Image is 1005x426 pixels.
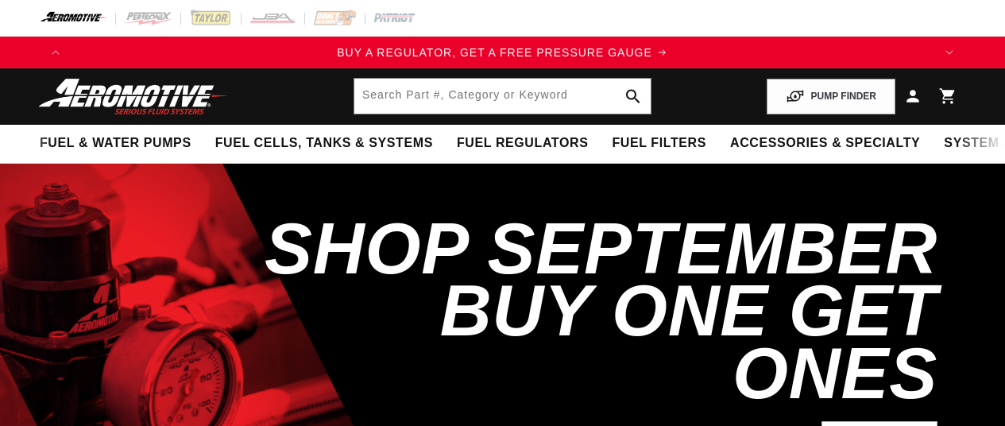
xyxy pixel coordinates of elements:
input: Search by Part Number, Category or Keyword [354,79,651,114]
span: Fuel & Water Pumps [40,135,191,152]
img: Aeromotive [34,78,233,115]
h2: SHOP SEPTEMBER BUY ONE GET ONES [258,218,937,405]
summary: Fuel Regulators [445,125,600,162]
summary: Accessories & Specialty [718,125,932,162]
summary: Fuel & Water Pumps [28,125,203,162]
a: BUY A REGULATOR, GET A FREE PRESSURE GAUGE [72,44,933,61]
button: Translation missing: en.sections.announcements.previous_announcement [40,37,72,68]
span: Fuel Cells, Tanks & Systems [215,135,433,152]
span: Accessories & Specialty [730,135,920,152]
button: search button [616,79,651,114]
div: Announcement [72,44,933,61]
span: BUY A REGULATOR, GET A FREE PRESSURE GAUGE [337,46,652,59]
summary: Fuel Cells, Tanks & Systems [203,125,445,162]
summary: Fuel Filters [600,125,718,162]
div: 1 of 4 [72,44,933,61]
button: Translation missing: en.sections.announcements.next_announcement [933,37,965,68]
span: Fuel Regulators [457,135,588,152]
button: PUMP FINDER [767,79,895,114]
span: Fuel Filters [612,135,706,152]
